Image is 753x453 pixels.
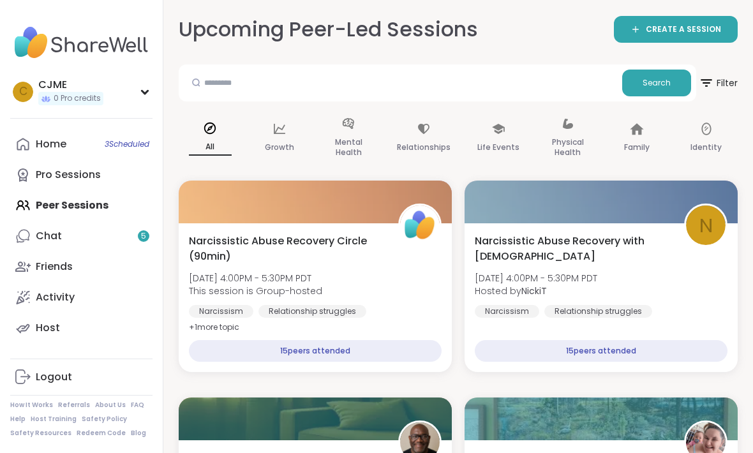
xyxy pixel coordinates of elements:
p: Life Events [477,140,519,155]
a: Logout [10,362,153,392]
div: Narcissism [189,305,253,318]
a: Help [10,415,26,424]
span: Search [643,77,671,89]
span: Narcissistic Abuse Recovery Circle (90min) [189,234,384,264]
span: [DATE] 4:00PM - 5:30PM PDT [475,272,597,285]
a: Chat5 [10,221,153,251]
p: All [189,139,232,156]
a: Redeem Code [77,429,126,438]
a: Friends [10,251,153,282]
a: Referrals [58,401,90,410]
p: Identity [690,140,722,155]
p: Physical Health [546,135,589,160]
img: ShareWell [400,205,440,245]
div: Relationship struggles [258,305,366,318]
div: Activity [36,290,75,304]
div: Logout [36,370,72,384]
div: CJME [38,78,103,92]
a: How It Works [10,401,53,410]
a: Home3Scheduled [10,129,153,160]
span: 0 Pro credits [54,93,101,104]
a: Pro Sessions [10,160,153,190]
a: FAQ [131,401,144,410]
a: Host [10,313,153,343]
a: Safety Policy [82,415,127,424]
span: 5 [141,231,146,242]
p: Relationships [397,140,451,155]
button: Search [622,70,691,96]
span: 3 Scheduled [105,139,149,149]
a: About Us [95,401,126,410]
div: Narcissism [475,305,539,318]
span: C [19,84,27,100]
a: Host Training [31,415,77,424]
span: [DATE] 4:00PM - 5:30PM PDT [189,272,322,285]
p: Mental Health [327,135,370,160]
div: 15 peers attended [475,340,727,362]
button: Filter [699,64,738,101]
h2: Upcoming Peer-Led Sessions [179,15,478,44]
b: NickiT [521,285,547,297]
div: Friends [36,260,73,274]
span: CREATE A SESSION [646,24,721,35]
a: Activity [10,282,153,313]
div: Home [36,137,66,151]
div: Relationship struggles [544,305,652,318]
p: Family [624,140,650,155]
div: Pro Sessions [36,168,101,182]
a: Safety Resources [10,429,71,438]
div: Host [36,321,60,335]
a: Blog [131,429,146,438]
div: Chat [36,229,62,243]
span: Filter [699,68,738,98]
div: 15 peers attended [189,340,442,362]
p: Growth [265,140,294,155]
span: Narcissistic Abuse Recovery with [DEMOGRAPHIC_DATA] [475,234,670,264]
span: This session is Group-hosted [189,285,322,297]
span: N [699,211,713,241]
a: CREATE A SESSION [614,16,738,43]
span: Hosted by [475,285,597,297]
img: ShareWell Nav Logo [10,20,153,65]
